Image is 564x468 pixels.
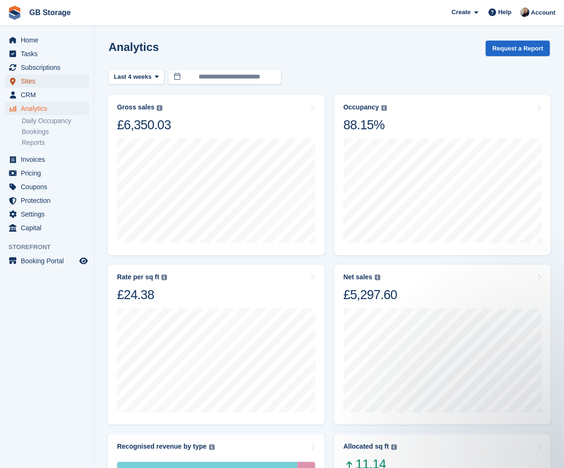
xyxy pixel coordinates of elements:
img: icon-info-grey-7440780725fd019a000dd9b08b2336e03edf1995a4989e88bcd33f0948082b44.svg [157,105,162,111]
img: icon-info-grey-7440780725fd019a000dd9b08b2336e03edf1995a4989e88bcd33f0948082b44.svg [209,444,215,450]
a: menu [5,167,89,180]
div: 88.15% [344,117,387,133]
div: £5,297.60 [344,287,397,303]
img: stora-icon-8386f47178a22dfd0bd8f6a31ec36ba5ce8667c1dd55bd0f319d3a0aa187defe.svg [8,6,22,20]
span: Help [498,8,512,17]
span: Subscriptions [21,61,77,74]
span: Home [21,33,77,47]
a: menu [5,75,89,88]
span: Account [531,8,556,17]
img: icon-info-grey-7440780725fd019a000dd9b08b2336e03edf1995a4989e88bcd33f0948082b44.svg [375,275,380,280]
div: Rate per sq ft [117,273,159,281]
span: CRM [21,88,77,101]
div: Net sales [344,273,372,281]
span: Booking Portal [21,254,77,267]
img: icon-info-grey-7440780725fd019a000dd9b08b2336e03edf1995a4989e88bcd33f0948082b44.svg [161,275,167,280]
a: Preview store [78,255,89,267]
button: Request a Report [486,41,550,56]
span: Create [452,8,471,17]
a: Bookings [22,127,89,136]
span: Settings [21,208,77,221]
div: Gross sales [117,103,154,111]
a: Reports [22,138,89,147]
a: menu [5,153,89,166]
span: Last 4 weeks [114,72,152,82]
a: Daily Occupancy [22,117,89,125]
h2: Analytics [109,41,159,53]
a: menu [5,208,89,221]
span: Invoices [21,153,77,166]
img: icon-info-grey-7440780725fd019a000dd9b08b2336e03edf1995a4989e88bcd33f0948082b44.svg [381,105,387,111]
a: menu [5,33,89,47]
div: Allocated sq ft [344,443,389,451]
span: Storefront [8,242,94,252]
a: menu [5,254,89,267]
div: Recognised revenue by type [117,443,207,451]
span: Capital [21,221,77,234]
a: GB Storage [25,5,75,20]
div: £6,350.03 [117,117,171,133]
span: Pricing [21,167,77,180]
a: menu [5,221,89,234]
span: Tasks [21,47,77,60]
a: menu [5,88,89,101]
img: icon-info-grey-7440780725fd019a000dd9b08b2336e03edf1995a4989e88bcd33f0948082b44.svg [391,444,397,450]
a: menu [5,102,89,115]
span: Sites [21,75,77,88]
div: £24.38 [117,287,167,303]
a: menu [5,61,89,74]
span: Analytics [21,102,77,115]
span: Protection [21,194,77,207]
a: menu [5,194,89,207]
a: menu [5,47,89,60]
div: Occupancy [344,103,379,111]
img: Karl Walker [520,8,530,17]
button: Last 4 weeks [109,69,164,85]
span: Coupons [21,180,77,193]
a: menu [5,180,89,193]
